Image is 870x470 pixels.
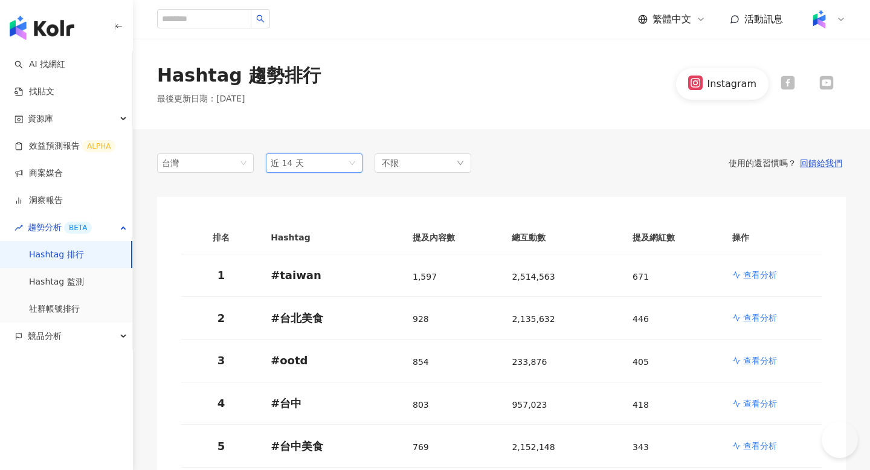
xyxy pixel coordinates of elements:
div: 台灣 [162,154,201,172]
a: 社群帳號排行 [29,303,80,315]
th: 操作 [723,221,822,254]
img: logo [10,16,74,40]
span: 2,514,563 [512,272,555,282]
a: 商案媒合 [14,167,63,179]
p: # 台北美食 [271,311,393,326]
p: 3 [191,353,251,368]
span: 803 [413,400,429,410]
span: 2,152,148 [512,442,555,452]
span: 近 14 天 [271,158,304,168]
span: 繁體中文 [652,13,691,26]
th: 提及網紅數 [623,221,722,254]
a: 找貼文 [14,86,54,98]
div: 使用的還習慣嗎？ [471,158,846,169]
span: search [256,14,265,23]
div: Hashtag 趨勢排行 [157,63,321,88]
span: down [457,159,464,167]
p: 1 [191,268,251,283]
span: 2,135,632 [512,314,555,324]
span: 活動訊息 [744,13,783,25]
th: 提及內容數 [403,221,502,254]
a: 查看分析 [732,312,812,324]
span: 競品分析 [28,323,62,350]
span: 769 [413,442,429,452]
p: 4 [191,396,251,411]
p: # ootd [271,353,393,368]
p: 查看分析 [743,355,777,367]
span: 446 [633,314,649,324]
span: 343 [633,442,649,452]
span: 418 [633,400,649,410]
img: Kolr%20app%20icon%20%281%29.png [808,8,831,31]
iframe: Help Scout Beacon - Open [822,422,858,458]
span: 957,023 [512,400,547,410]
a: 查看分析 [732,440,812,452]
th: Hashtag [261,221,403,254]
p: 2 [191,311,251,326]
th: 排名 [181,221,261,254]
div: BETA [64,222,92,234]
a: 查看分析 [732,269,812,281]
th: 總互動數 [502,221,623,254]
a: searchAI 找網紅 [14,59,65,71]
span: 趨勢分析 [28,214,92,241]
span: 不限 [382,156,399,170]
p: # taiwan [271,268,393,283]
p: 查看分析 [743,269,777,281]
p: 最後更新日期 ： [DATE] [157,93,321,105]
button: 回饋給我們 [796,158,846,169]
p: 查看分析 [743,312,777,324]
span: rise [14,224,23,232]
a: 查看分析 [732,355,812,367]
p: 5 [191,439,251,454]
div: Instagram [707,77,756,91]
p: 查看分析 [743,398,777,410]
a: Hashtag 監測 [29,276,84,288]
a: 效益預測報告ALPHA [14,140,115,152]
span: 928 [413,314,429,324]
span: 1,597 [413,272,437,282]
span: 671 [633,272,649,282]
a: 洞察報告 [14,195,63,207]
span: 資源庫 [28,105,53,132]
p: # 台中美食 [271,439,393,454]
a: Hashtag 排行 [29,249,84,261]
p: # 台中 [271,396,393,411]
p: 查看分析 [743,440,777,452]
span: 233,876 [512,357,547,367]
a: 查看分析 [732,398,812,410]
span: 854 [413,357,429,367]
span: 405 [633,357,649,367]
